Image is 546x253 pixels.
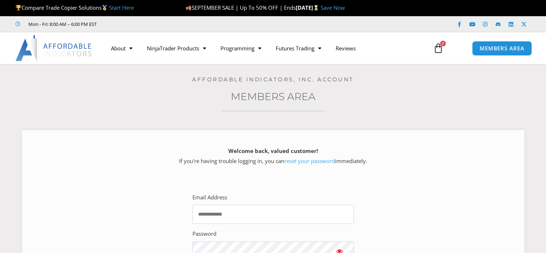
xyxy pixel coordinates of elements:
[192,76,354,83] a: Affordable Indicators, Inc. Account
[228,147,318,154] strong: Welcome back, valued customer!
[480,46,524,51] span: MEMBERS AREA
[15,35,93,61] img: LogoAI | Affordable Indicators – NinjaTrader
[284,157,335,164] a: reset your password
[269,40,328,57] a: Futures Trading
[15,4,134,11] span: Compare Trade Copier Solutions
[231,90,316,103] a: Members Area
[313,5,319,10] img: ⌛
[109,4,134,11] a: Start Here
[192,229,216,239] label: Password
[27,20,97,28] span: Mon - Fri: 8:00 AM – 6:00 PM EST
[140,40,213,57] a: NinjaTrader Products
[104,40,140,57] a: About
[104,40,426,57] nav: Menu
[192,193,227,203] label: Email Address
[34,146,512,166] p: If you’re having trouble logging in, you can immediately.
[296,4,321,11] strong: [DATE]
[16,5,21,10] img: 🏆
[213,40,269,57] a: Programming
[107,21,214,28] iframe: Customer reviews powered by Trustpilot
[186,4,296,11] span: SEPTEMBER SALE | Up To 50% OFF | Ends
[472,41,532,56] a: MEMBERS AREA
[440,41,446,46] span: 0
[321,4,345,11] a: Save Now
[102,5,107,10] img: 🥇
[328,40,363,57] a: Reviews
[186,5,191,10] img: 🍂
[423,38,454,59] a: 0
